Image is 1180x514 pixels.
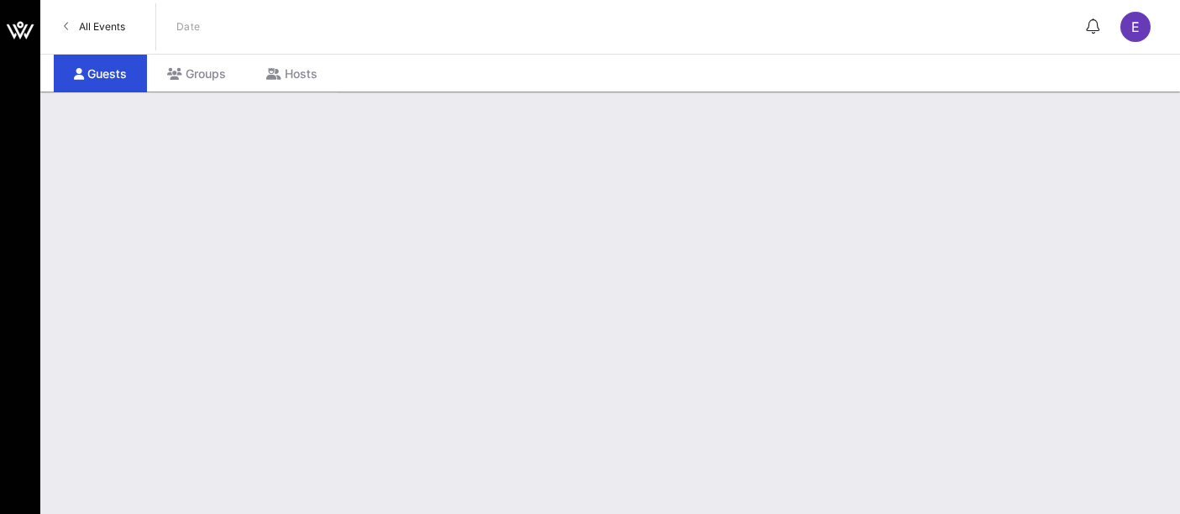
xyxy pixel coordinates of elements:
div: E [1120,12,1151,42]
div: Hosts [246,55,338,92]
div: Groups [147,55,246,92]
span: All Events [79,20,125,33]
a: All Events [54,13,135,40]
span: E [1131,18,1140,35]
div: Guests [54,55,147,92]
p: Date [176,18,201,35]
